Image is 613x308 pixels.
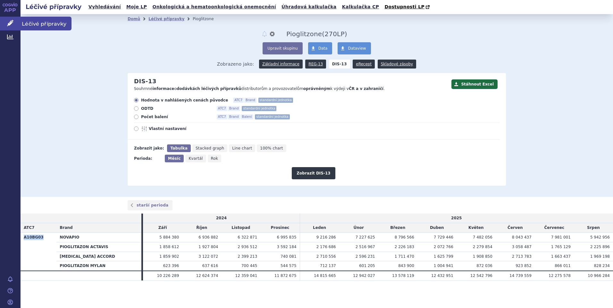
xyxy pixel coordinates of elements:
a: eRecept [353,60,375,69]
td: Leden [300,223,339,233]
td: Listopad [221,223,260,233]
span: Hodnota v nahlášených cenách původce [141,98,228,103]
span: Brand [244,98,256,103]
span: 923 852 [516,263,532,268]
span: Dostupnosti LP [384,4,424,9]
span: 1 858 612 [159,245,179,249]
span: Počet balení [141,114,212,119]
th: A10BG03 [21,232,56,271]
th: PIOGLITAZON ACTAVIS [56,242,141,252]
span: 14 739 559 [509,273,532,278]
span: 12 432 951 [431,273,453,278]
span: Stacked graph [196,146,224,150]
span: ATC7 [217,114,227,119]
span: 13 578 119 [392,273,414,278]
span: 6 936 882 [198,235,218,239]
span: Line chart [232,146,252,150]
span: 700 445 [241,263,257,268]
span: 7 729 446 [434,235,453,239]
span: Vlastní nastavení [149,126,219,131]
span: Brand [60,225,72,230]
span: standardní jednotka [255,114,290,119]
button: nastavení [269,30,275,38]
td: Prosinec [260,223,300,233]
span: 2 399 213 [238,254,257,259]
span: ATC7 [24,225,35,230]
div: Zobrazit jako: [134,144,164,152]
a: REG-13 [305,60,326,69]
strong: oprávněným [303,86,330,91]
strong: DIS-13 [329,60,350,69]
span: 2 279 854 [473,245,492,249]
span: Kvartál [189,156,203,161]
span: 1 927 804 [198,245,218,249]
span: 6 322 871 [238,235,257,239]
span: 5 942 956 [590,235,610,239]
div: Perioda: [134,155,162,162]
span: 1 625 799 [434,254,453,259]
td: Červenec [535,223,574,233]
td: 2025 [300,214,613,223]
span: 2 072 766 [434,245,453,249]
span: 3 122 072 [198,254,218,259]
span: 828 234 [594,263,610,268]
span: 12 542 796 [470,273,492,278]
span: 2 710 556 [316,254,336,259]
span: 2 226 183 [395,245,414,249]
span: 270 [324,30,337,38]
a: Základní informace [259,60,303,69]
span: Data [318,46,328,51]
p: Souhrnné o distributorům a provozovatelům k výdeji v . [134,86,448,92]
td: Srpen [574,223,613,233]
span: Tabulka [170,146,187,150]
span: Rok [211,156,218,161]
td: Říjen [182,223,221,233]
span: ATC7 [233,98,244,103]
a: starší perioda [128,200,172,210]
a: Úhradová kalkulačka [280,3,339,11]
span: Brand [228,106,240,111]
span: 10 966 284 [588,273,610,278]
span: standardní jednotka [242,106,276,111]
td: Duben [417,223,457,233]
td: Březen [378,223,417,233]
span: Dataview [348,46,366,51]
span: 1 663 437 [551,254,571,259]
span: 10 226 289 [157,273,179,278]
span: 12 275 578 [549,273,571,278]
span: 1 765 129 [551,245,571,249]
span: ODTD [141,106,212,111]
span: 12 624 374 [196,273,218,278]
span: 12 359 041 [235,273,257,278]
a: Vyhledávání [87,3,123,11]
span: 12 942 027 [353,273,375,278]
strong: informace [153,86,174,91]
span: 1 908 850 [473,254,492,259]
span: 2 596 231 [356,254,375,259]
a: Dostupnosti LP [382,3,433,12]
span: Pioglitzone [286,30,322,38]
span: 8 043 437 [512,235,532,239]
span: 7 981 001 [551,235,571,239]
td: Únor [339,223,378,233]
span: 601 205 [359,263,375,268]
a: Kalkulačka CP [340,3,381,11]
a: Skladové zásoby [378,60,416,69]
span: 1 859 902 [159,254,179,259]
th: PIOGLITAZON MYLAN [56,261,141,271]
a: Léčivé přípravky [148,17,184,21]
span: 100% chart [260,146,283,150]
a: Domů [128,17,140,21]
span: 6 995 835 [277,235,296,239]
span: 11 872 675 [274,273,297,278]
span: 1 969 198 [590,254,610,259]
a: Moje LP [124,3,149,11]
span: Balení [241,114,253,119]
span: 637 616 [202,263,218,268]
th: NOVAPIO [56,232,141,242]
span: 872 036 [476,263,492,268]
td: 2024 [143,214,300,223]
td: Září [143,223,182,233]
span: 866 011 [555,263,571,268]
span: standardní jednotka [258,98,293,103]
